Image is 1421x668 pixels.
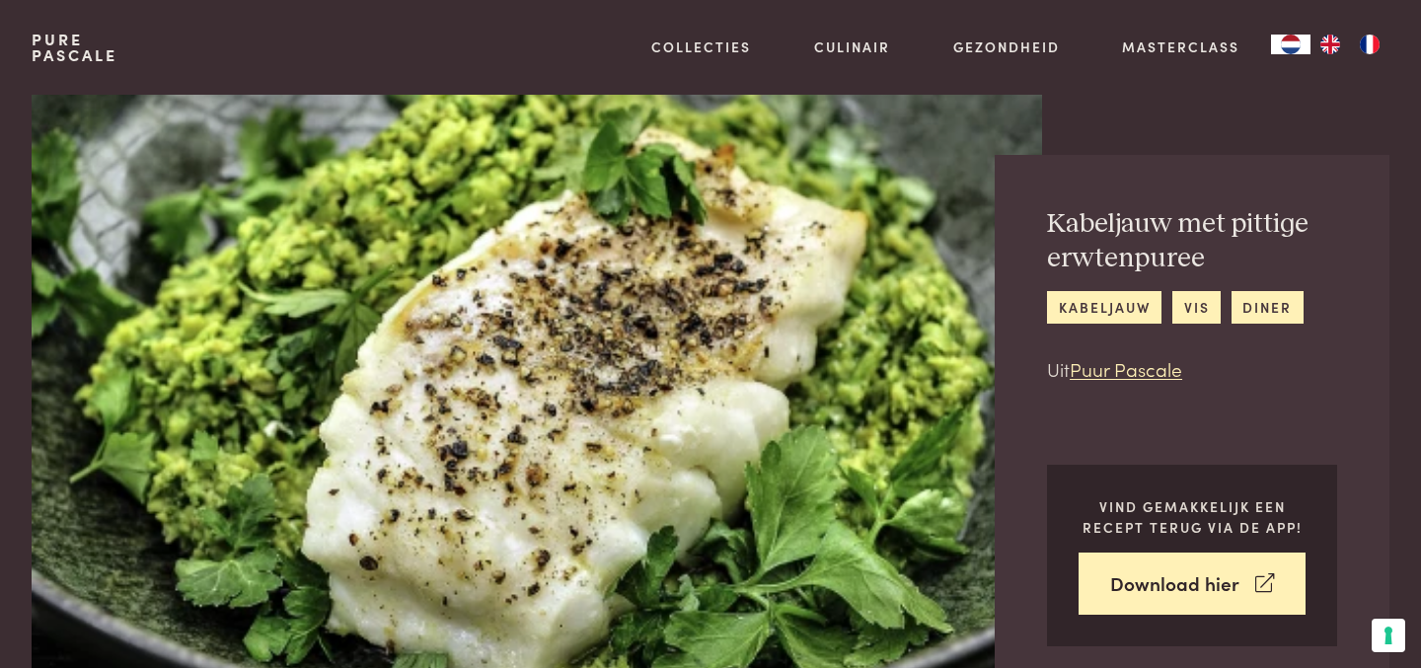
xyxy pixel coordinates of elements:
[1271,35,1389,54] aside: Language selected: Nederlands
[651,37,751,57] a: Collecties
[1172,291,1221,324] a: vis
[1232,291,1304,324] a: diner
[953,37,1060,57] a: Gezondheid
[32,32,117,63] a: PurePascale
[1047,207,1337,275] h2: Kabeljauw met pittige erwtenpuree
[1271,35,1310,54] div: Language
[814,37,890,57] a: Culinair
[1047,291,1161,324] a: kabeljauw
[1271,35,1310,54] a: NL
[1350,35,1389,54] a: FR
[1047,355,1337,384] p: Uit
[1372,619,1405,652] button: Uw voorkeuren voor toestemming voor trackingtechnologieën
[1310,35,1350,54] a: EN
[1079,496,1306,537] p: Vind gemakkelijk een recept terug via de app!
[1079,553,1306,615] a: Download hier
[1070,355,1182,382] a: Puur Pascale
[1310,35,1389,54] ul: Language list
[1122,37,1239,57] a: Masterclass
